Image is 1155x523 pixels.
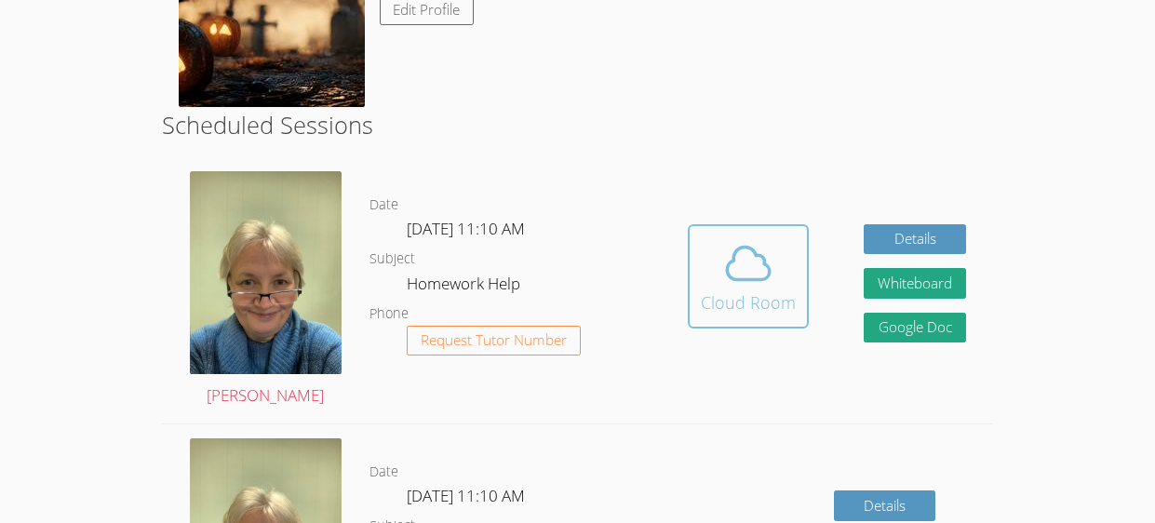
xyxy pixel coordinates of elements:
span: [DATE] 11:10 AM [407,485,525,506]
button: Cloud Room [688,224,809,329]
span: Request Tutor Number [421,333,567,347]
a: [PERSON_NAME] [190,171,342,409]
a: Details [864,224,966,255]
h2: Scheduled Sessions [162,107,994,142]
button: Request Tutor Number [407,326,581,356]
dd: Homework Help [407,271,524,302]
dt: Date [369,461,398,484]
dt: Phone [369,302,409,326]
dt: Subject [369,248,415,271]
a: Details [834,490,936,521]
div: Cloud Room [701,289,796,315]
span: [DATE] 11:10 AM [407,218,525,239]
dt: Date [369,194,398,217]
img: avatar.png [190,171,342,374]
a: Google Doc [864,313,966,343]
button: Whiteboard [864,268,966,299]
